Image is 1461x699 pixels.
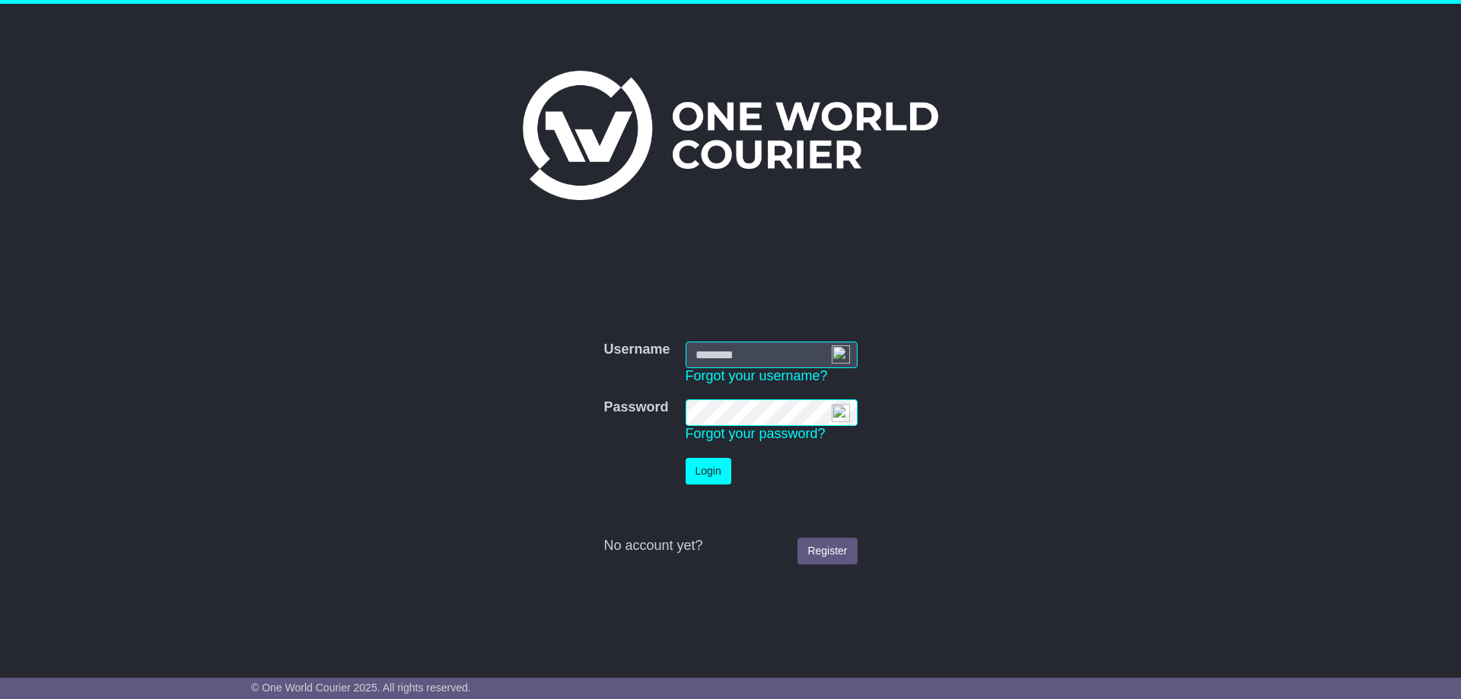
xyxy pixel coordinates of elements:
label: Password [603,399,668,416]
a: Forgot your password? [686,426,826,441]
img: npw-badge-icon-locked.svg [832,345,850,364]
div: No account yet? [603,538,857,554]
a: Forgot your username? [686,368,828,383]
label: Username [603,342,670,358]
button: Login [686,458,731,485]
a: Register [797,538,857,564]
span: © One World Courier 2025. All rights reserved. [251,682,471,694]
img: npw-badge-icon-locked.svg [832,404,850,422]
img: One World [523,71,938,200]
